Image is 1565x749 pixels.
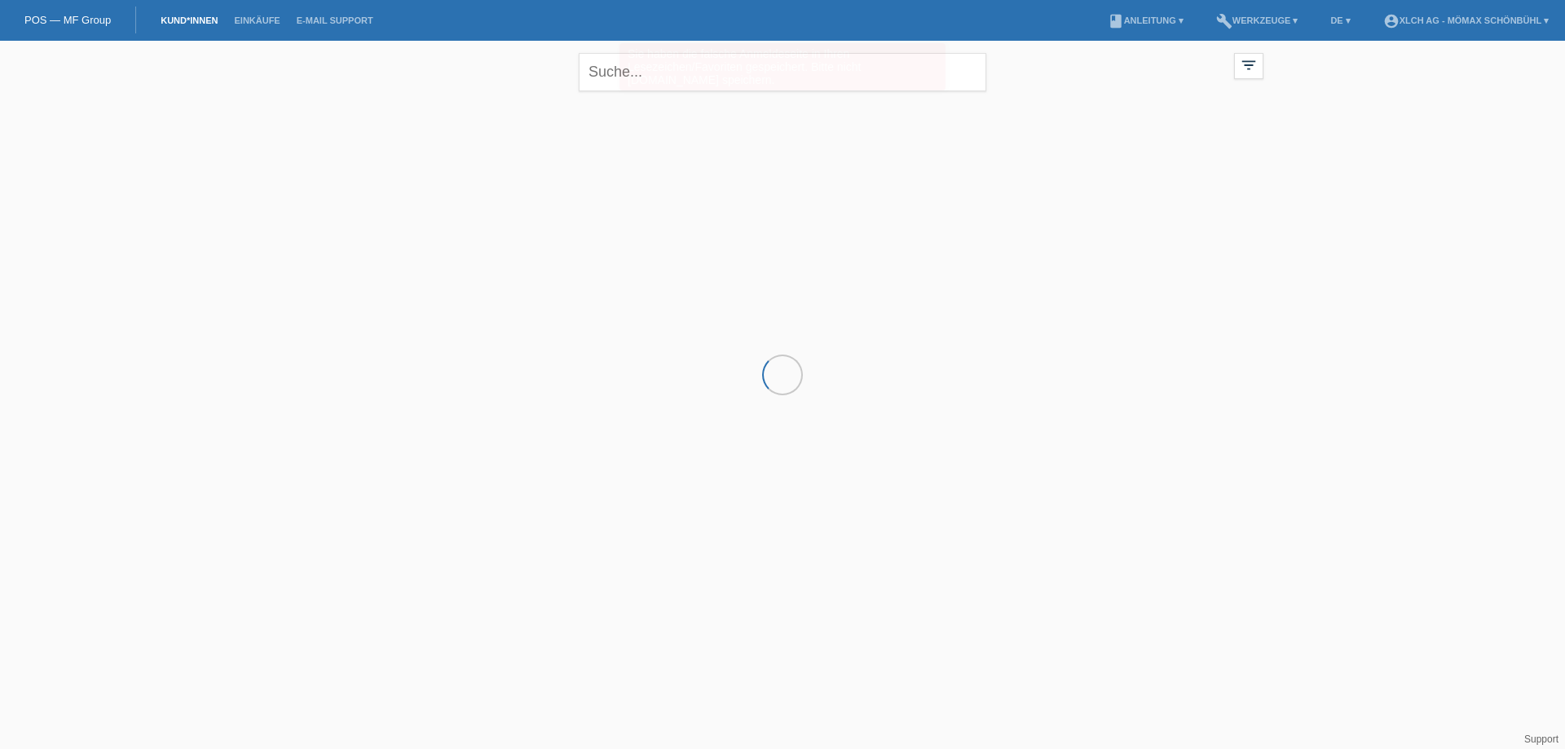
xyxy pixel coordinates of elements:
[1108,13,1124,29] i: book
[1208,15,1307,25] a: buildWerkzeuge ▾
[24,14,111,26] a: POS — MF Group
[152,15,226,25] a: Kund*innen
[289,15,381,25] a: E-Mail Support
[1100,15,1192,25] a: bookAnleitung ▾
[1383,13,1400,29] i: account_circle
[619,43,946,90] div: Sie haben die falsche Anmeldeseite in Ihren Lesezeichen/Favoriten gespeichert. Bitte nicht [DOMAI...
[1322,15,1358,25] a: DE ▾
[1216,13,1232,29] i: build
[1375,15,1557,25] a: account_circleXLCH AG - Mömax Schönbühl ▾
[1524,734,1558,745] a: Support
[226,15,288,25] a: Einkäufe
